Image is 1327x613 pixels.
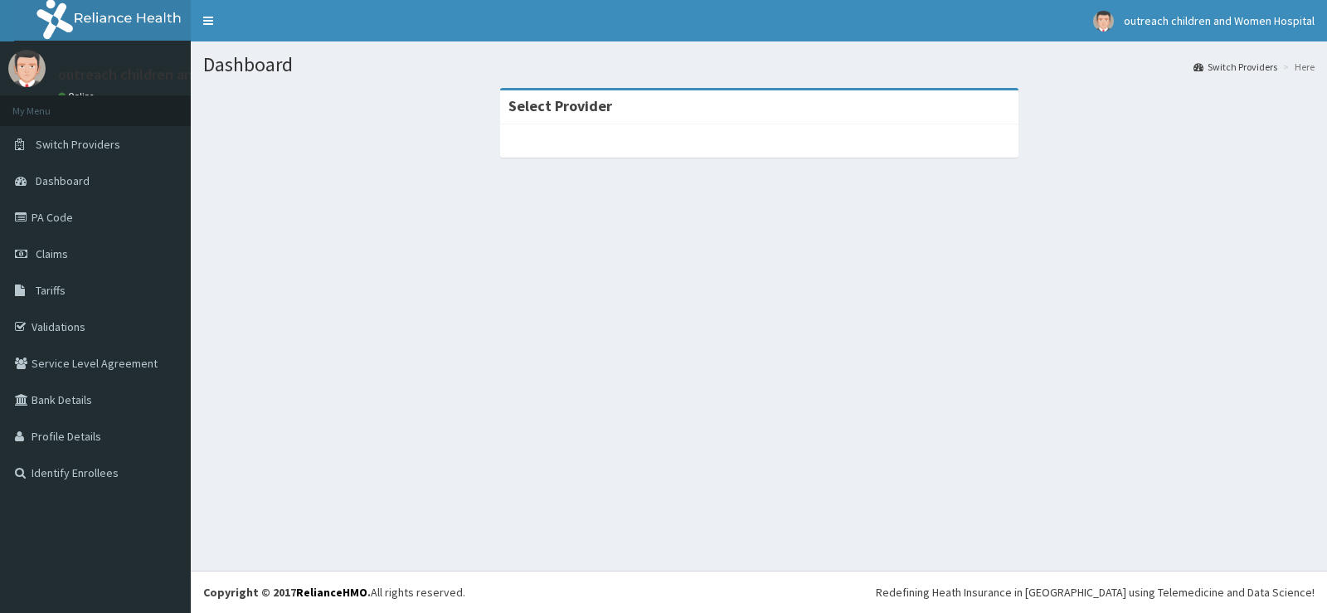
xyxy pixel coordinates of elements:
[203,54,1315,75] h1: Dashboard
[36,283,66,298] span: Tariffs
[191,571,1327,613] footer: All rights reserved.
[296,585,367,600] a: RelianceHMO
[1124,13,1315,28] span: outreach children and Women Hospital
[203,585,371,600] strong: Copyright © 2017 .
[36,137,120,152] span: Switch Providers
[1193,60,1277,74] a: Switch Providers
[58,67,310,82] p: outreach children and Women Hospital
[8,50,46,87] img: User Image
[1093,11,1114,32] img: User Image
[1279,60,1315,74] li: Here
[508,96,612,115] strong: Select Provider
[58,90,98,102] a: Online
[36,173,90,188] span: Dashboard
[876,584,1315,601] div: Redefining Heath Insurance in [GEOGRAPHIC_DATA] using Telemedicine and Data Science!
[36,246,68,261] span: Claims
